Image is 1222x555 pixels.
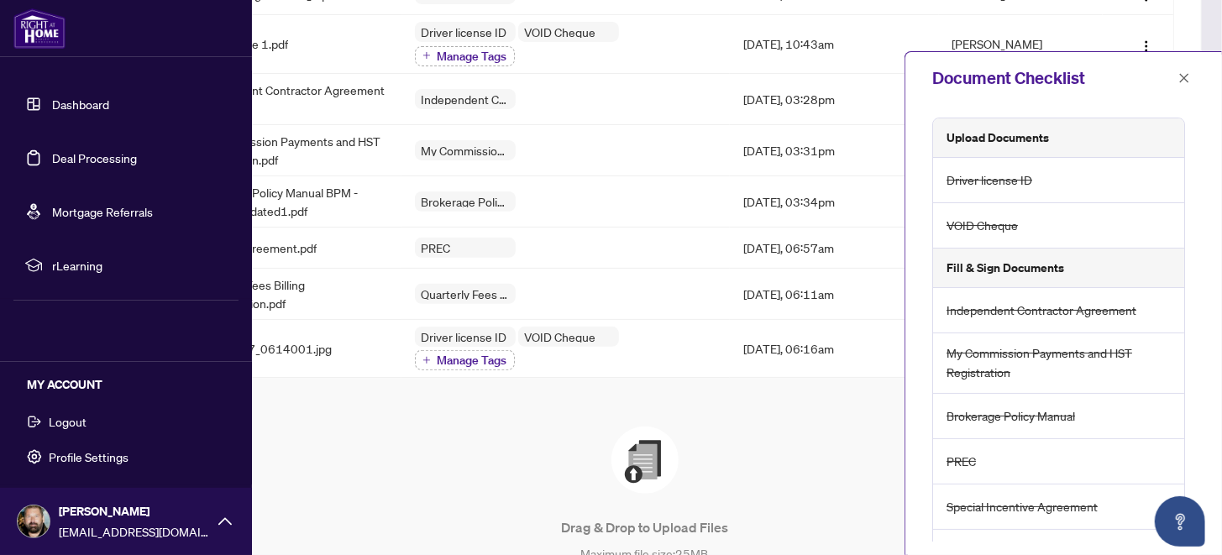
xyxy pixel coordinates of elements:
img: File Upload [611,427,679,494]
span: PREC [947,452,976,471]
span: plus [422,51,431,60]
span: PREC [415,242,458,254]
h5: MY ACCOUNT [27,375,239,394]
h5: Upload Documents [947,128,1049,147]
td: [PERSON_NAME] [939,15,1104,74]
span: My Commission Payments and HST Registration [415,144,516,156]
td: [DATE], 06:16am [730,320,938,379]
td: [DATE], 06:11am [730,269,938,320]
span: [PERSON_NAME] [59,502,210,521]
span: VOID Cheque [947,216,1018,235]
span: Brokerage Policy Manual [947,406,1075,426]
img: logo [13,8,66,49]
span: close [1178,72,1190,84]
button: Open asap [1155,496,1205,547]
span: 20250817_0614001.jpg [195,339,332,358]
span: Independent Contractor Agreement [947,301,1136,320]
button: Manage Tags [415,46,515,66]
span: VOID Cheque [518,331,603,343]
span: Brokerage Policy Manual [415,196,516,207]
img: Profile Icon [18,505,50,537]
span: Brokerage Policy Manual BPM - [DATE]_updated1.pdf [195,183,387,220]
span: Quarterly Fees Billing Authorization [415,288,516,300]
p: Drag & Drop to Upload Files [149,517,1140,537]
a: Deal Processing [52,150,137,165]
span: Special Incentive Agreement [947,497,1098,516]
span: Profile Settings [49,443,128,470]
td: [DATE], 03:34pm [730,176,938,228]
span: Independent Contractor Agreement - ICA.pdf [195,81,387,118]
span: Manage Tags [438,354,507,366]
button: Manage Tags [415,350,515,370]
span: Driver license ID [415,331,514,343]
span: [EMAIL_ADDRESS][DOMAIN_NAME] [59,522,210,541]
a: Dashboard [52,97,109,112]
button: Logo [1133,30,1160,57]
td: [DATE], 06:57am [730,228,938,269]
span: My Commission Payments and HST Registration.pdf [195,132,387,169]
span: My Commission Payments and HST Registration [947,343,1174,383]
span: rLearning [52,256,227,275]
span: plus [422,356,431,364]
span: Driver license ID [947,170,1032,190]
span: 1 PREC Agreement.pdf [195,238,317,257]
td: [DATE], 03:28pm [730,74,938,125]
span: Independent Contractor Agreement [415,93,516,105]
h5: Fill & Sign Documents [947,259,1064,277]
td: [DATE], 10:43am [730,15,938,74]
span: Driver license ID [415,26,514,38]
button: Logout [13,407,239,436]
button: Profile Settings [13,442,239,471]
span: Logout [49,408,87,435]
span: Quarterly Fees Billing Authorization.pdf [195,275,387,312]
span: VOID Cheque [518,26,603,38]
td: [DATE], 03:31pm [730,125,938,176]
span: Manage Tags [438,50,507,62]
div: Document Checklist [932,65,1173,91]
a: Mortgage Referrals [52,204,153,219]
img: Logo [1140,39,1153,53]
